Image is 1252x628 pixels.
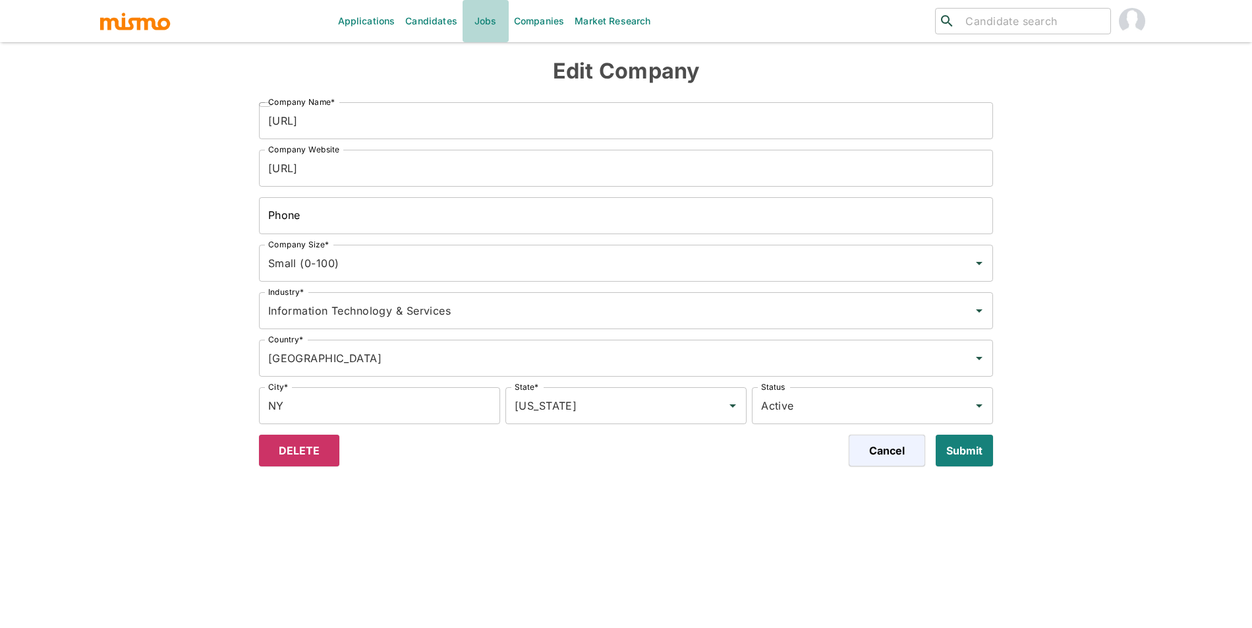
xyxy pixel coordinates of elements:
label: Status [761,381,785,392]
button: Open [970,254,988,272]
button: Submit [936,435,993,466]
label: City* [268,381,288,392]
button: Delete [259,435,339,466]
label: Industry* [268,286,304,298]
label: State* [515,381,538,392]
button: Open [970,396,988,415]
img: Maria Lujan Ciommo [1119,8,1145,34]
strong: Edit Company [553,58,700,84]
label: Country* [268,334,304,345]
label: Company Website [268,144,339,155]
button: Cancel [849,435,925,466]
label: Company Name* [268,96,335,108]
button: Open [970,301,988,320]
button: Open [970,349,988,367]
button: Open [724,396,742,415]
label: Company Size* [268,239,329,250]
img: logo [99,11,171,31]
input: Candidate search [960,12,1105,30]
